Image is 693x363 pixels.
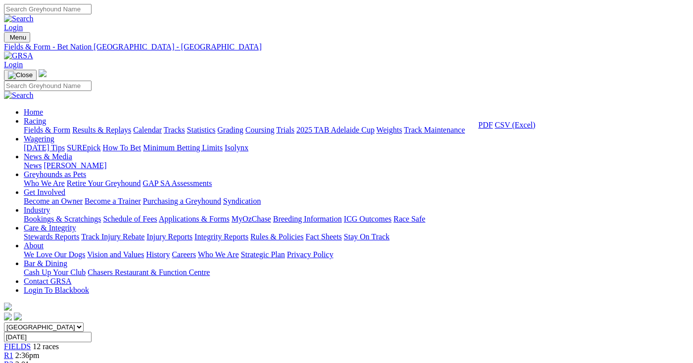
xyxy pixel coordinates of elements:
[296,126,374,134] a: 2025 TAB Adelaide Cup
[24,170,86,179] a: Greyhounds as Pets
[241,250,285,259] a: Strategic Plan
[393,215,425,223] a: Race Safe
[250,232,304,241] a: Rules & Policies
[495,121,535,129] a: CSV (Excel)
[24,188,65,196] a: Get Involved
[159,215,230,223] a: Applications & Forms
[24,197,83,205] a: Become an Owner
[24,135,54,143] a: Wagering
[143,143,223,152] a: Minimum Betting Limits
[172,250,196,259] a: Careers
[187,126,216,134] a: Statistics
[231,215,271,223] a: MyOzChase
[404,126,465,134] a: Track Maintenance
[4,4,92,14] input: Search
[4,313,12,320] img: facebook.svg
[24,250,689,259] div: About
[72,126,131,134] a: Results & Replays
[24,259,67,268] a: Bar & Dining
[24,224,76,232] a: Care & Integrity
[4,32,30,43] button: Toggle navigation
[81,232,144,241] a: Track Injury Rebate
[24,152,72,161] a: News & Media
[4,43,689,51] a: Fields & Form - Bet Nation [GEOGRAPHIC_DATA] - [GEOGRAPHIC_DATA]
[4,342,31,351] a: FIELDS
[67,143,100,152] a: SUREpick
[133,126,162,134] a: Calendar
[194,232,248,241] a: Integrity Reports
[14,313,22,320] img: twitter.svg
[24,126,689,135] div: Racing
[24,215,689,224] div: Industry
[4,14,34,23] img: Search
[39,69,46,77] img: logo-grsa-white.png
[4,351,13,360] a: R1
[478,121,535,130] div: Download
[223,197,261,205] a: Syndication
[198,250,239,259] a: Who We Are
[344,232,389,241] a: Stay On Track
[344,215,391,223] a: ICG Outcomes
[24,161,689,170] div: News & Media
[103,143,141,152] a: How To Bet
[287,250,333,259] a: Privacy Policy
[88,268,210,276] a: Chasers Restaurant & Function Centre
[478,121,493,129] a: PDF
[8,71,33,79] img: Close
[273,215,342,223] a: Breeding Information
[24,232,689,241] div: Care & Integrity
[4,60,23,69] a: Login
[245,126,275,134] a: Coursing
[4,51,33,60] img: GRSA
[10,34,26,41] span: Menu
[4,303,12,311] img: logo-grsa-white.png
[24,143,689,152] div: Wagering
[44,161,106,170] a: [PERSON_NAME]
[15,351,40,360] span: 2:36pm
[24,143,65,152] a: [DATE] Tips
[24,277,71,285] a: Contact GRSA
[143,197,221,205] a: Purchasing a Greyhound
[143,179,212,187] a: GAP SA Assessments
[218,126,243,134] a: Grading
[146,232,192,241] a: Injury Reports
[24,197,689,206] div: Get Involved
[24,286,89,294] a: Login To Blackbook
[4,81,92,91] input: Search
[4,332,92,342] input: Select date
[24,232,79,241] a: Stewards Reports
[376,126,402,134] a: Weights
[33,342,59,351] span: 12 races
[24,250,85,259] a: We Love Our Dogs
[85,197,141,205] a: Become a Trainer
[24,117,46,125] a: Racing
[4,91,34,100] img: Search
[24,108,43,116] a: Home
[4,70,37,81] button: Toggle navigation
[24,268,689,277] div: Bar & Dining
[24,241,44,250] a: About
[276,126,294,134] a: Trials
[306,232,342,241] a: Fact Sheets
[67,179,141,187] a: Retire Your Greyhound
[24,215,101,223] a: Bookings & Scratchings
[146,250,170,259] a: History
[87,250,144,259] a: Vision and Values
[24,161,42,170] a: News
[103,215,157,223] a: Schedule of Fees
[24,206,50,214] a: Industry
[4,23,23,32] a: Login
[24,179,65,187] a: Who We Are
[24,179,689,188] div: Greyhounds as Pets
[225,143,248,152] a: Isolynx
[164,126,185,134] a: Tracks
[24,268,86,276] a: Cash Up Your Club
[24,126,70,134] a: Fields & Form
